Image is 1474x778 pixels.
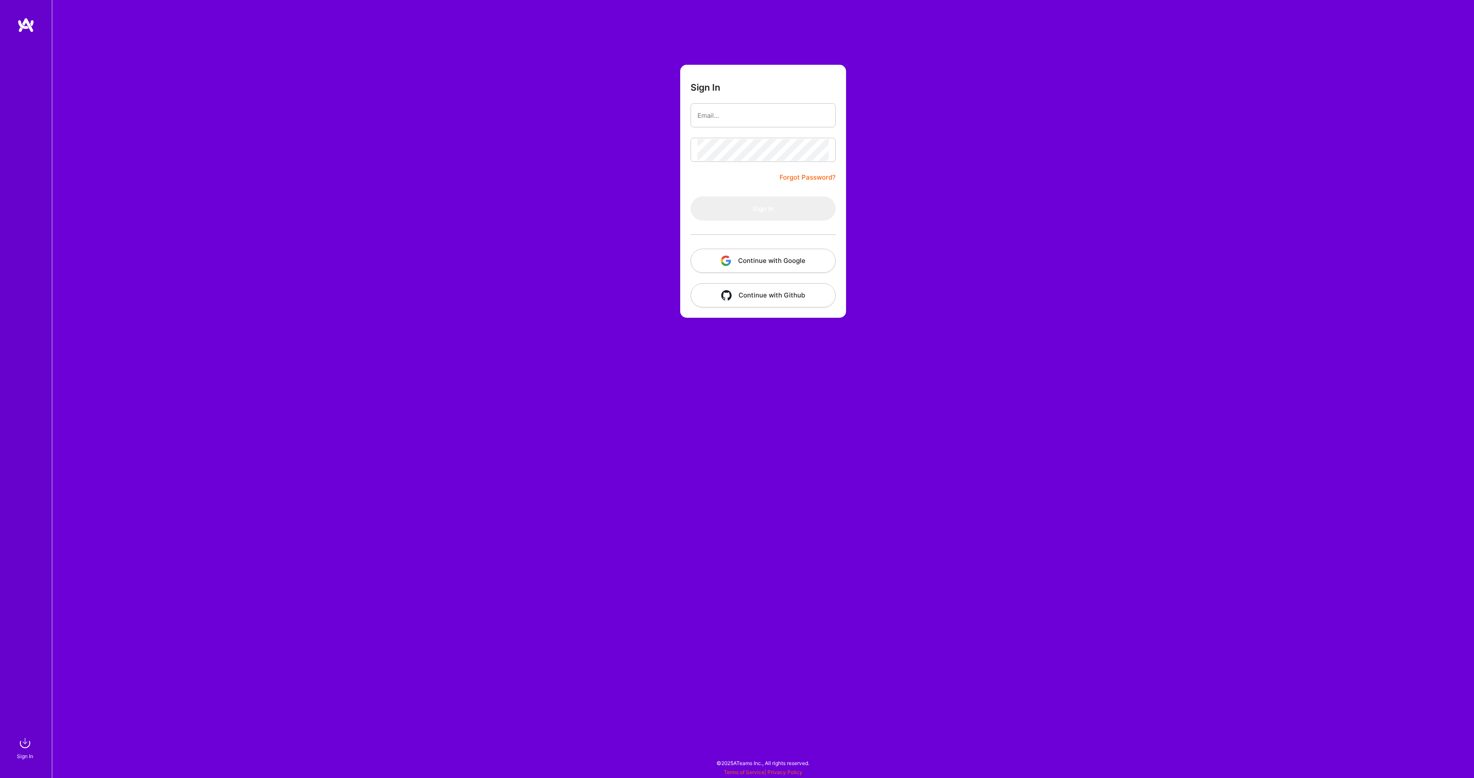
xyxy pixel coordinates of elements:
[17,752,33,761] div: Sign In
[721,290,732,300] img: icon
[780,172,836,183] a: Forgot Password?
[697,104,829,127] input: Email...
[691,283,836,307] button: Continue with Github
[724,769,802,775] span: |
[691,196,836,221] button: Sign In
[16,734,34,752] img: sign in
[691,249,836,273] button: Continue with Google
[724,769,764,775] a: Terms of Service
[18,734,34,761] a: sign inSign In
[52,752,1474,774] div: © 2025 ATeams Inc., All rights reserved.
[767,769,802,775] a: Privacy Policy
[17,17,35,33] img: logo
[721,256,731,266] img: icon
[691,82,720,93] h3: Sign In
